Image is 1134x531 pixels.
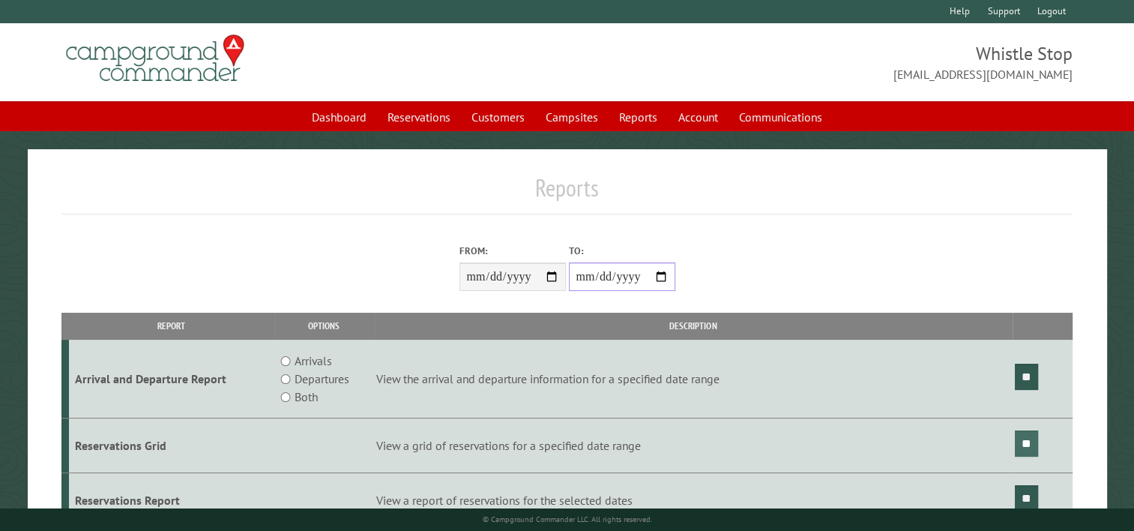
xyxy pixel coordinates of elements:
td: Reservations Grid [69,418,274,473]
td: View the arrival and departure information for a specified date range [374,340,1013,418]
td: View a report of reservations for the selected dates [374,472,1013,527]
small: © Campground Commander LLC. All rights reserved. [483,514,652,524]
td: View a grid of reservations for a specified date range [374,418,1013,473]
a: Reservations [378,103,459,131]
a: Reports [610,103,666,131]
th: Options [274,313,374,339]
label: Both [295,388,318,406]
label: Arrivals [295,352,332,370]
span: Whistle Stop [EMAIL_ADDRESS][DOMAIN_NAME] [567,41,1073,83]
a: Communications [730,103,831,131]
label: From: [459,244,566,258]
a: Campsites [537,103,607,131]
th: Report [69,313,274,339]
img: Campground Commander [61,29,249,88]
h1: Reports [61,173,1073,214]
a: Account [669,103,727,131]
a: Customers [462,103,534,131]
a: Dashboard [303,103,376,131]
label: Departures [295,370,349,388]
th: Description [374,313,1013,339]
td: Arrival and Departure Report [69,340,274,418]
label: To: [569,244,675,258]
td: Reservations Report [69,472,274,527]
